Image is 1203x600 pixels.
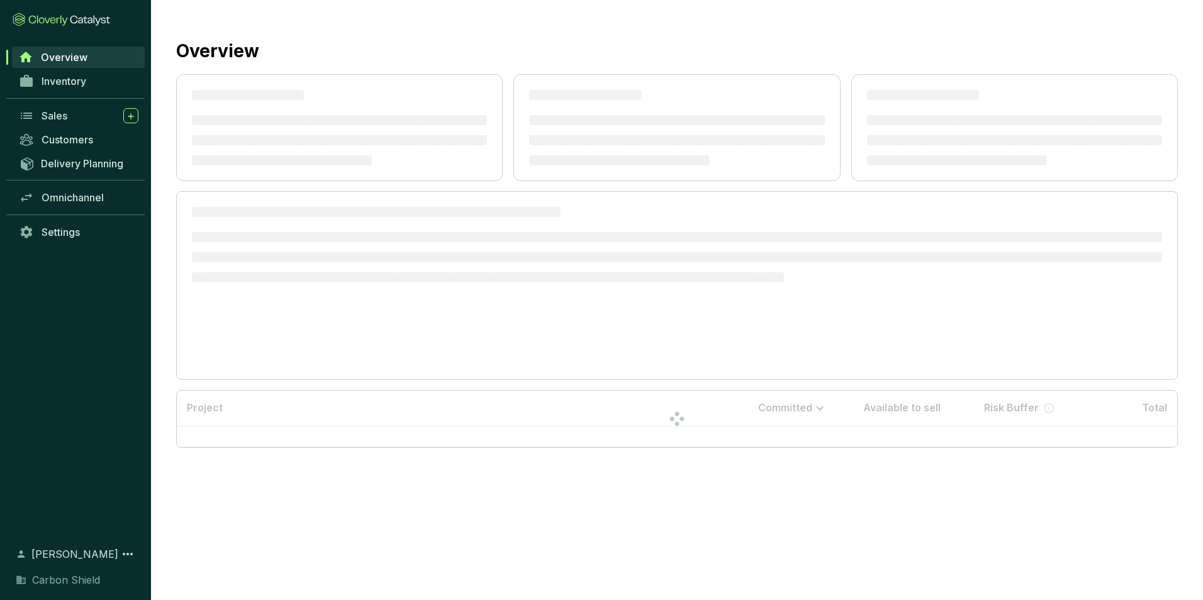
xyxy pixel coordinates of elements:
a: Overview [12,47,145,68]
span: Carbon Shield [32,572,100,587]
a: Omnichannel [13,187,145,208]
a: Inventory [13,70,145,92]
span: Inventory [42,75,86,87]
span: Settings [42,226,80,238]
span: Delivery Planning [41,157,123,170]
a: Sales [13,105,145,126]
span: Customers [42,133,93,146]
span: Sales [42,109,67,122]
span: Overview [41,51,87,64]
span: [PERSON_NAME] [31,547,118,562]
h2: Overview [176,38,259,64]
a: Customers [13,129,145,150]
a: Settings [13,221,145,243]
a: Delivery Planning [13,153,145,174]
span: Omnichannel [42,191,104,204]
